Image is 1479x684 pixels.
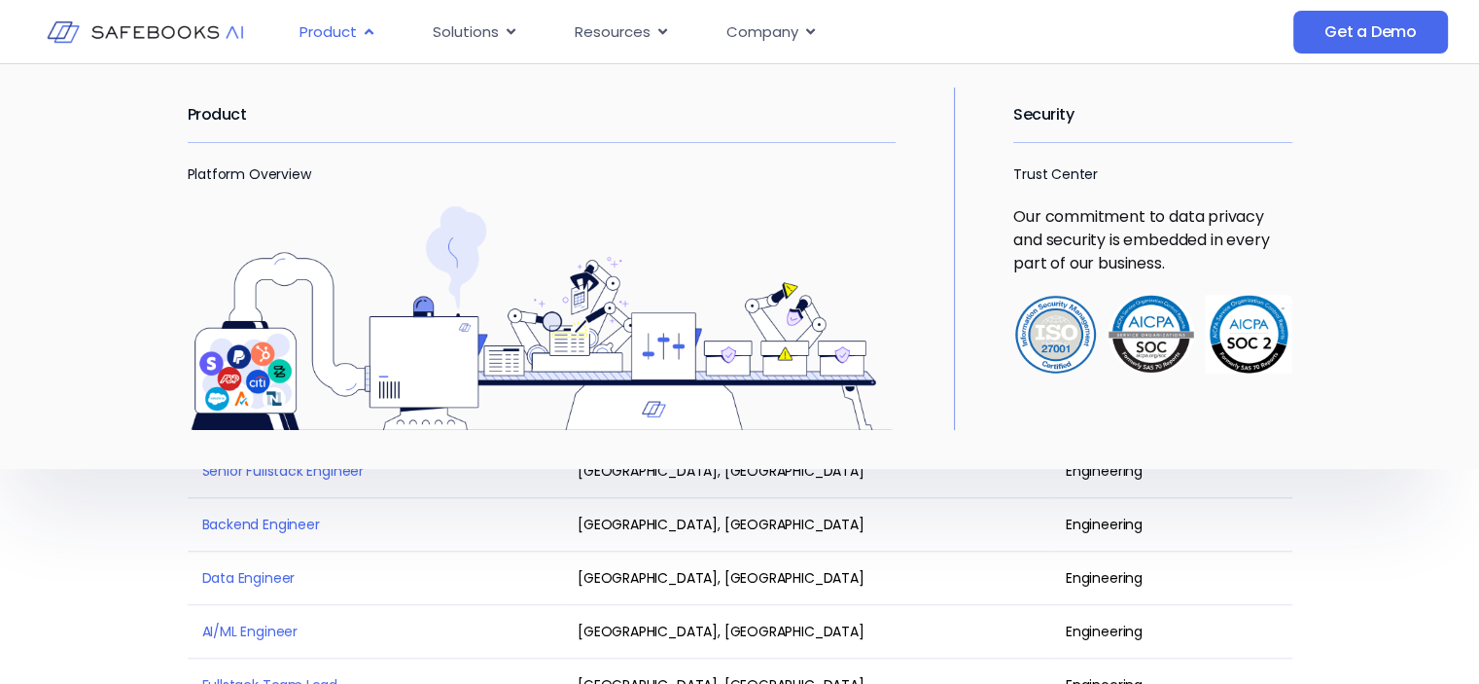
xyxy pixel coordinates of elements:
div: [GEOGRAPHIC_DATA], [GEOGRAPHIC_DATA] [578,571,1037,585]
a: Platform Overview [188,164,311,184]
p: Our commitment to data privacy and security is embedded in every part of our business. [1013,205,1291,275]
div: [GEOGRAPHIC_DATA], [GEOGRAPHIC_DATA] [578,464,1037,478]
a: Get a Demo [1293,11,1448,54]
div: Engineering [1066,518,1278,531]
div: Engineering [1066,464,1278,478]
span: Product [299,21,357,44]
div: Menu Toggle [284,14,1125,52]
h2: Product [188,88,897,142]
nav: Menu [284,14,1125,52]
div: Engineering [1066,571,1278,585]
div: Engineering [1066,625,1278,638]
a: Trust Center [1013,164,1098,184]
span: Resources [575,21,651,44]
h2: Security [1013,88,1291,142]
span: Solutions [433,21,499,44]
div: [GEOGRAPHIC_DATA], [GEOGRAPHIC_DATA] [578,625,1037,638]
a: Backend Engineer [202,515,320,534]
a: Senior Fullstack Engineer [202,461,365,481]
a: AI/ML Engineer [202,622,298,641]
div: [GEOGRAPHIC_DATA], [GEOGRAPHIC_DATA] [578,518,1037,531]
span: Company [726,21,798,44]
a: Data Engineer [202,568,296,588]
span: Get a Demo [1324,22,1417,42]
